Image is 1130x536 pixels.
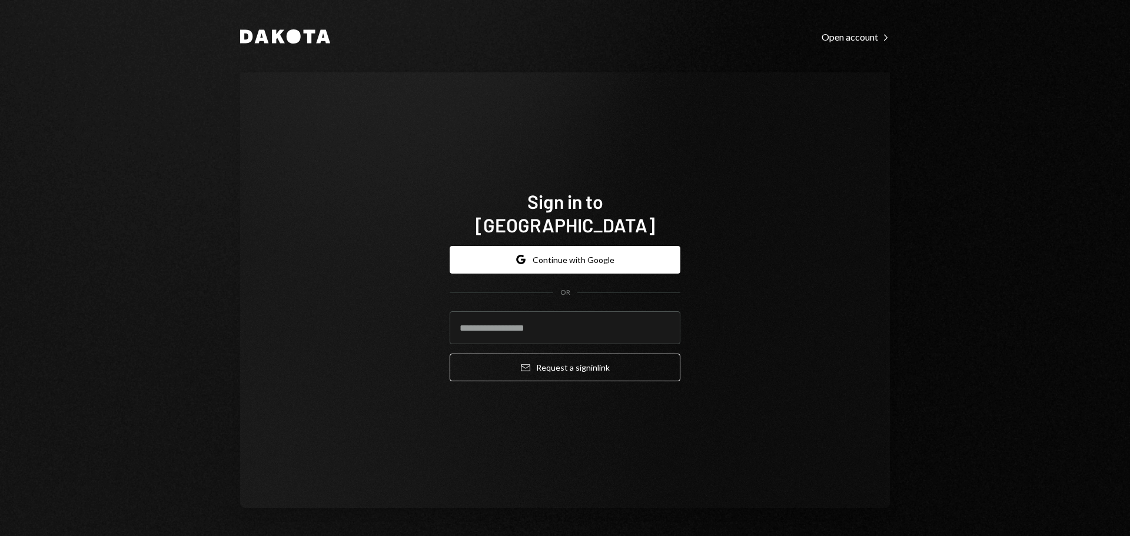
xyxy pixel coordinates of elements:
[822,30,890,43] a: Open account
[450,189,680,237] h1: Sign in to [GEOGRAPHIC_DATA]
[822,31,890,43] div: Open account
[450,246,680,274] button: Continue with Google
[560,288,570,298] div: OR
[450,354,680,381] button: Request a signinlink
